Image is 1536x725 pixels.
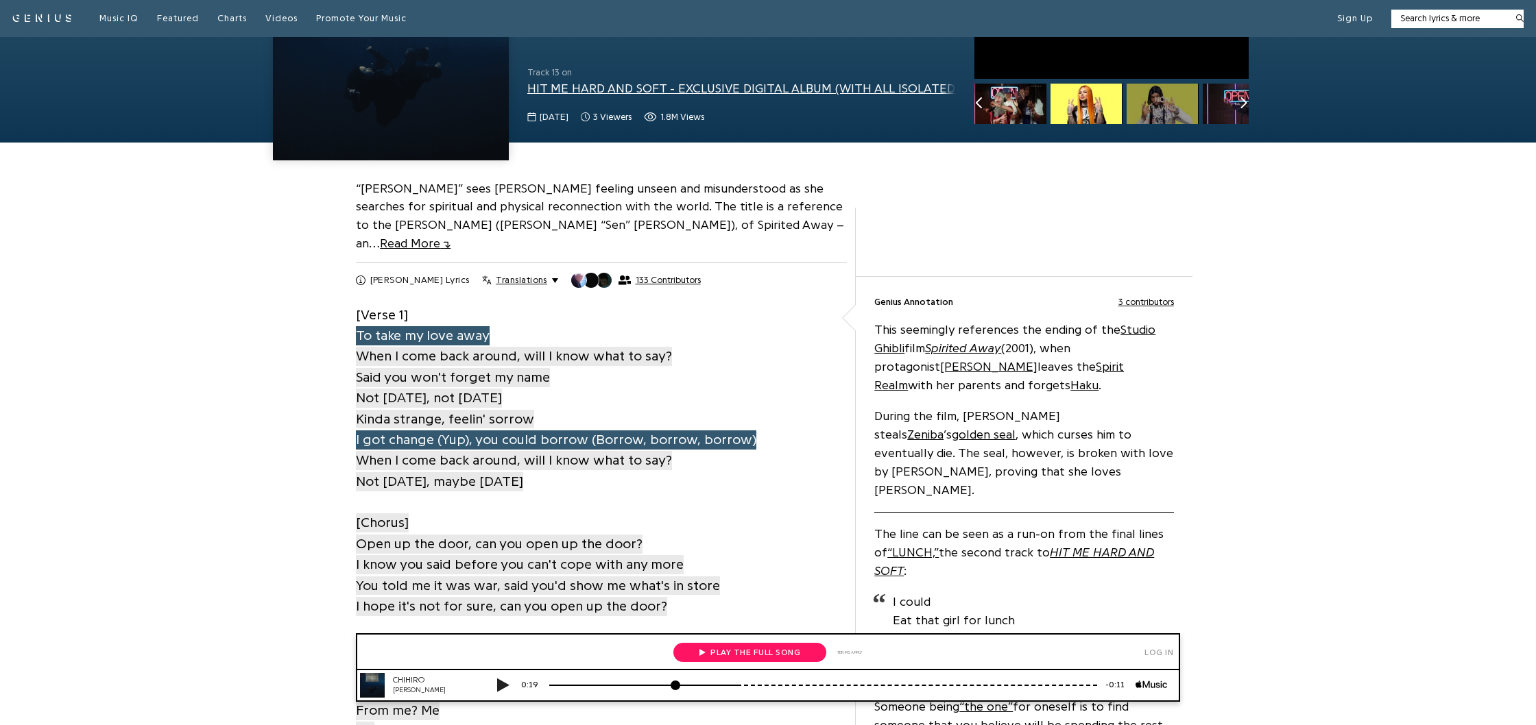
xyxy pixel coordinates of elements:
button: 133 Contributors [571,272,701,288]
a: Charts [217,12,247,25]
p: The line can be seen as a run-on from the final lines of the second track to : [874,525,1174,580]
span: 3 viewers [593,110,632,124]
p: I could Eat that girl for lunch Yeah, she Yeah, she Tastes like she might be the one [893,593,1174,685]
a: “LUNCH,” [887,546,939,558]
a: [Chorus] [356,513,409,534]
a: Videos [265,12,298,25]
a: Featured [157,12,199,25]
h2: [PERSON_NAME] Lyrics [370,274,470,286]
span: Promote Your Music [316,14,407,23]
a: Music IQ [99,12,139,25]
a: To take my love away [356,325,490,346]
span: 1.8M views [660,110,704,124]
span: Videos [265,14,298,23]
span: [Chorus] [356,513,409,532]
div: Log in [794,11,834,27]
iframe: Advertisement [915,223,1134,258]
span: When I come back around, will I know what to say? Said you won't forget my name Not [DATE], not [... [356,347,672,428]
div: CHIHIRO [48,41,130,53]
a: Open up the door, can you open up the door?I know you said before you can't cope with any moreYou... [356,533,720,617]
span: I got change (Yup), you could borrow (Borrow, borrow, borrow) [356,430,756,450]
span: 133 Contributors [636,275,701,286]
a: golden seal [952,428,1016,441]
span: Featured [157,14,199,23]
span: Genius Annotation [874,295,953,309]
a: I got change (Yup), you could borrow (Borrow, borrow, borrow) [356,429,756,450]
span: Charts [217,14,247,23]
a: When I come back around, will I know what to say?Not [DATE], maybe [DATE] [356,450,672,492]
a: Haku [1070,379,1099,391]
a: [PERSON_NAME] [940,360,1037,373]
span: To take my love away [356,326,490,345]
button: 3 contributors [1118,295,1174,309]
a: Play the full song [328,1,481,37]
span: Translations [496,274,547,286]
a: HIT ME HARD AND SOFT - EXCLUSIVE DIGITAL ALBUM (WITH ALL ISOLATED VOCALS) [527,82,1018,95]
a: When I come back around, will I know what to say?Said you won't forget my nameNot [DATE], not [DA... [356,346,672,430]
span: Open up the door, can you open up the door? I know you said before you can't cope with any more Y... [356,534,720,616]
div: -0:11 [752,46,791,58]
a: Zeniba [907,428,944,441]
span: Read More [380,237,451,249]
a: Promote Your Music [316,12,407,25]
p: This seemingly references the ending of the film (2001), when protagonist leaves the with her par... [874,321,1174,395]
span: [DATE] [540,110,568,124]
span: 1,790,275 views [644,110,704,124]
p: During the film, [PERSON_NAME] steals ’s , which curses him to eventually die. The seal, however,... [874,407,1174,500]
span: Music IQ [99,14,139,23]
a: Spirited Away [925,342,1001,354]
span: Track 13 on [527,66,956,79]
button: Sign Up [1337,12,1373,25]
button: Translations [482,274,558,286]
span: When I come back around, will I know what to say? Not [DATE], maybe [DATE] [356,451,672,491]
input: Search lyrics & more [1391,12,1507,25]
span: 3 viewers [581,110,632,124]
div: [PERSON_NAME] [48,52,130,62]
a: “[PERSON_NAME]” sees [PERSON_NAME] feeling unseen and misunderstood as she searches for spiritual... [356,182,844,250]
img: 72x72bb.jpg [15,40,40,64]
span: Play the full song [355,15,455,23]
